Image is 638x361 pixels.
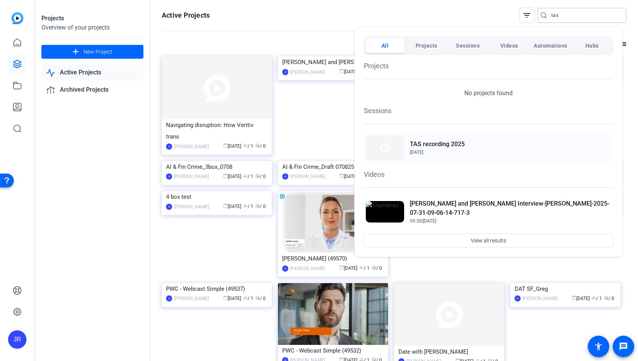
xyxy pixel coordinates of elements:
button: View all results [364,234,613,247]
span: Automations [534,39,567,53]
span: Videos [500,39,518,53]
span: Projects [416,39,437,53]
span: Hubs [585,39,599,53]
h1: Projects [364,61,613,71]
span: 09:30 [410,218,422,224]
img: Thumbnail [366,201,404,223]
h1: Sessions [364,105,613,116]
span: [DATE] [423,218,436,224]
span: [DATE] [410,150,423,155]
img: Thumbnail [366,135,404,160]
h2: TAS recording 2025 [410,140,465,149]
h1: Videos [364,169,613,180]
span: View all results [471,233,506,248]
h2: [PERSON_NAME] and [PERSON_NAME] Interview-[PERSON_NAME]-2025-07-31-09-06-14-717-3 [410,199,611,218]
span: | [422,218,423,224]
p: No projects found [464,89,513,98]
span: Sessions [456,39,480,53]
span: All [381,39,389,53]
